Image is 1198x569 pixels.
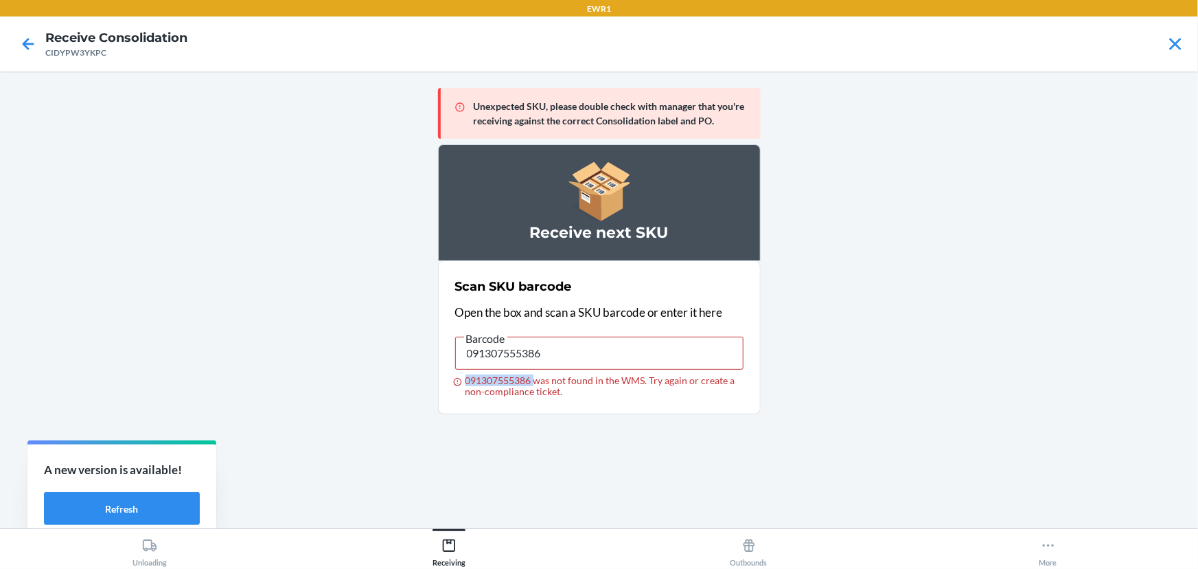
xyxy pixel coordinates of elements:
button: Refresh [44,492,200,525]
p: Open the box and scan a SKU barcode or enter it here [455,304,744,322]
p: Unexpected SKU, please double check with manager that you're receiving against the correct Consol... [474,99,750,128]
h4: Receive Consolidation [45,29,187,47]
input: Barcode 091307555386 was not found in the WMS. Try again or create a non-compliance ticket. [455,337,744,370]
p: EWR1 [587,3,611,15]
span: Barcode [464,332,507,346]
div: CIDYPW3YKPC [45,47,187,59]
div: More [1039,533,1057,567]
div: Receiving [433,533,465,567]
button: More [899,529,1198,567]
div: 091307555386 was not found in the WMS. Try again or create a non-compliance ticket. [455,375,744,397]
h3: Receive next SKU [455,222,744,244]
h2: Scan SKU barcode [455,278,572,295]
div: Outbounds [730,533,768,567]
button: Receiving [299,529,599,567]
button: Outbounds [599,529,899,567]
div: Unloading [133,533,167,567]
p: A new version is available! [44,461,200,479]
